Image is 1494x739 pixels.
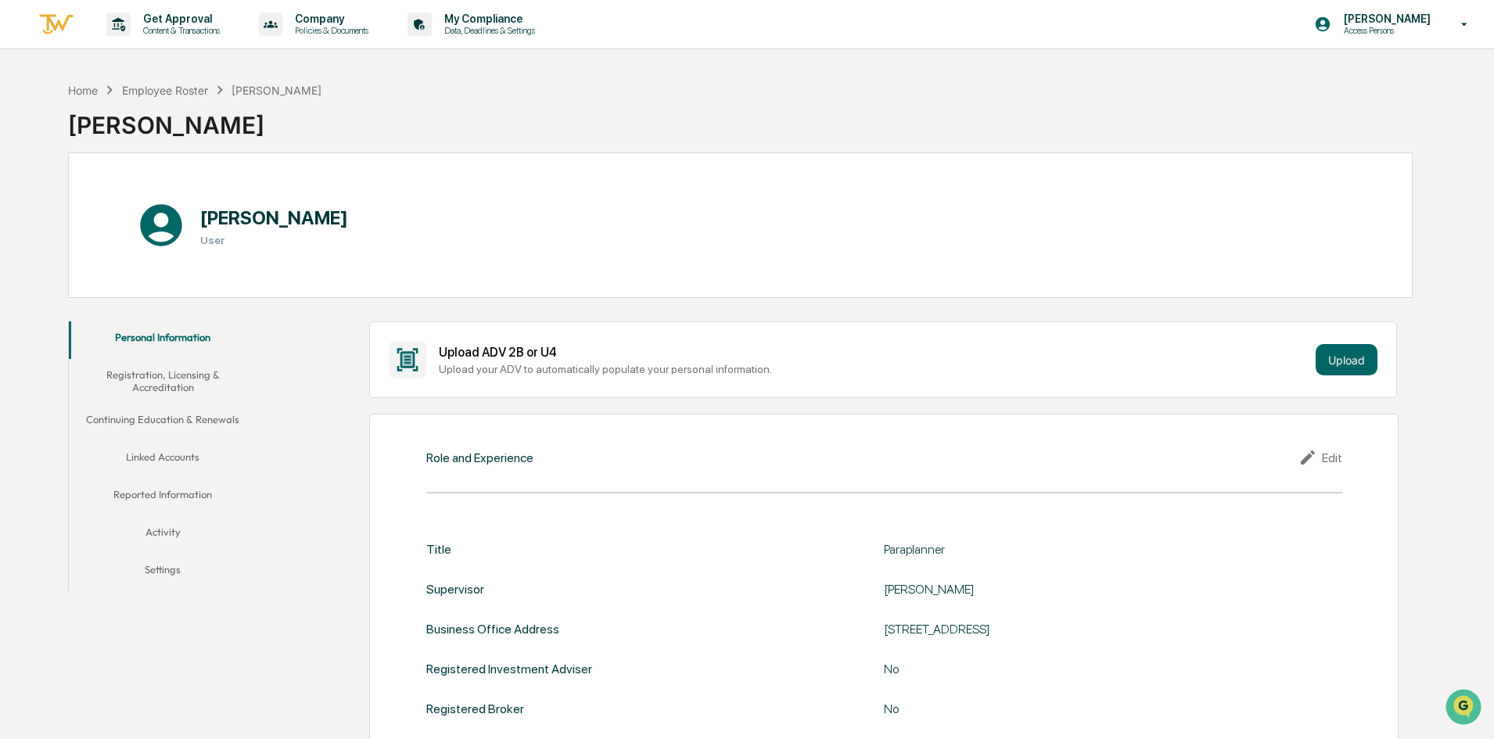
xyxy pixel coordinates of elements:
[1331,13,1438,25] p: [PERSON_NAME]
[200,206,348,229] h1: [PERSON_NAME]
[1444,687,1486,730] iframe: Open customer support
[200,234,348,246] h3: User
[69,516,257,554] button: Activity
[884,582,1275,597] div: [PERSON_NAME]
[113,199,126,211] div: 🗄️
[38,12,75,38] img: logo
[884,662,1275,676] div: No
[16,33,285,58] p: How can we help?
[107,191,200,219] a: 🗄️Attestations
[9,191,107,219] a: 🖐️Preclearance
[884,701,1275,716] div: No
[122,84,208,97] div: Employee Roster
[9,221,105,249] a: 🔎Data Lookup
[110,264,189,277] a: Powered byPylon
[129,197,194,213] span: Attestations
[439,363,1309,375] div: Upload your ADV to automatically populate your personal information.
[68,99,321,139] div: [PERSON_NAME]
[426,701,524,716] div: Registered Broker
[232,84,321,97] div: [PERSON_NAME]
[69,321,257,359] button: Personal Information
[16,228,28,241] div: 🔎
[53,135,198,148] div: We're available if you need us!
[432,25,543,36] p: Data, Deadlines & Settings
[131,13,228,25] p: Get Approval
[69,359,257,404] button: Registration, Licensing & Accreditation
[131,25,228,36] p: Content & Transactions
[53,120,257,135] div: Start new chat
[69,441,257,479] button: Linked Accounts
[69,554,257,591] button: Settings
[282,13,376,25] p: Company
[1331,25,1438,36] p: Access Persons
[31,197,101,213] span: Preclearance
[884,542,1275,557] div: Paraplanner
[439,345,1309,360] div: Upload ADV 2B or U4
[1298,448,1342,467] div: Edit
[156,265,189,277] span: Pylon
[426,450,533,465] div: Role and Experience
[16,199,28,211] div: 🖐️
[31,227,99,242] span: Data Lookup
[426,622,559,637] div: Business Office Address
[426,582,484,597] div: Supervisor
[432,13,543,25] p: My Compliance
[69,479,257,516] button: Reported Information
[884,622,1275,637] div: [STREET_ADDRESS]
[426,662,592,676] div: Registered Investment Adviser
[16,120,44,148] img: 1746055101610-c473b297-6a78-478c-a979-82029cc54cd1
[1316,344,1377,375] button: Upload
[426,542,451,557] div: Title
[69,404,257,441] button: Continuing Education & Renewals
[69,321,257,591] div: secondary tabs example
[282,25,376,36] p: Policies & Documents
[68,84,98,97] div: Home
[266,124,285,143] button: Start new chat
